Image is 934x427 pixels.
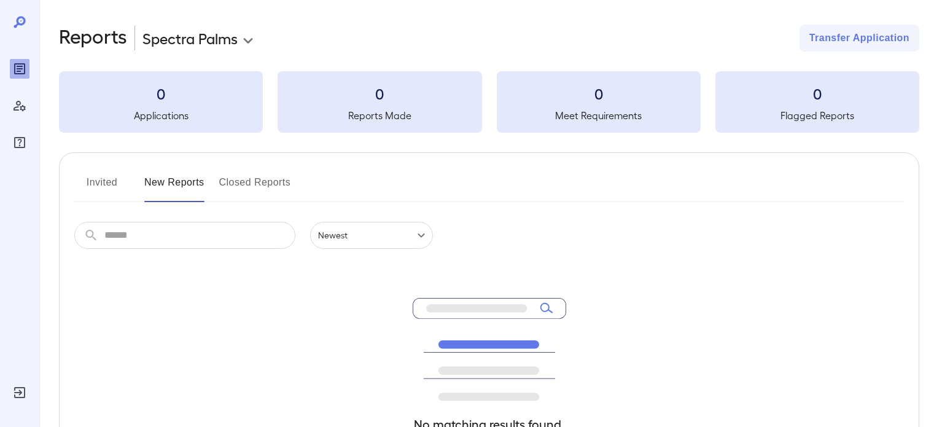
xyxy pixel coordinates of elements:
h5: Meet Requirements [497,108,701,123]
h3: 0 [59,84,263,103]
h3: 0 [497,84,701,103]
h3: 0 [278,84,481,103]
button: New Reports [144,173,204,202]
div: Log Out [10,383,29,402]
div: Newest [310,222,433,249]
button: Transfer Application [800,25,919,52]
p: Spectra Palms [142,28,238,48]
h5: Flagged Reports [715,108,919,123]
button: Closed Reports [219,173,291,202]
div: FAQ [10,133,29,152]
button: Invited [74,173,130,202]
h3: 0 [715,84,919,103]
h5: Reports Made [278,108,481,123]
h5: Applications [59,108,263,123]
h2: Reports [59,25,127,52]
div: Manage Users [10,96,29,116]
summary: 0Applications0Reports Made0Meet Requirements0Flagged Reports [59,71,919,133]
div: Reports [10,59,29,79]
